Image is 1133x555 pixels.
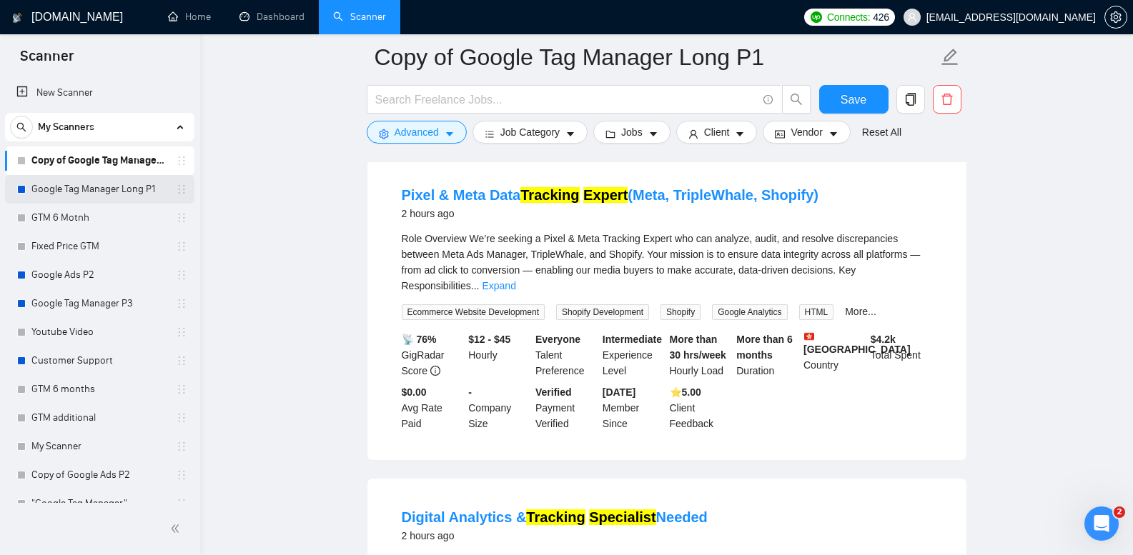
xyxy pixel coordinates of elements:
span: search [783,93,810,106]
span: folder [605,129,615,139]
b: Everyone [535,334,580,345]
mark: Tracking [526,509,585,525]
span: caret-down [828,129,838,139]
a: Fixed Price GTM [31,232,167,261]
a: Google Tag Manager Long P1 [31,175,167,204]
a: setting [1104,11,1127,23]
b: Intermediate [603,334,662,345]
span: HTML [799,304,834,320]
button: userClientcaret-down [676,121,758,144]
a: Pixel & Meta DataTracking Expert(Meta, TripleWhale, Shopify) [402,187,819,203]
span: setting [1105,11,1127,23]
span: holder [176,298,187,309]
mark: Tracking [520,187,579,203]
b: - [468,386,472,398]
button: search [10,116,33,139]
span: caret-down [445,129,455,139]
img: 🇭🇰 [804,331,814,341]
b: [DATE] [603,386,635,398]
b: $ 4.2k [871,334,896,345]
a: dashboardDashboard [239,11,305,23]
button: settingAdvancedcaret-down [367,121,467,144]
a: "Google Tag Manager" [31,489,167,518]
span: My Scanners [38,113,94,141]
span: double-left [170,521,184,536]
span: 2 [1114,506,1125,518]
span: info-circle [763,95,773,104]
a: Reset All [862,124,901,140]
div: Role Overview We’re seeking a Pixel & Meta Tracking Expert who can analyze, audit, and resolve di... [402,231,932,294]
span: setting [379,129,389,139]
span: caret-down [735,129,745,139]
b: Verified [535,386,572,398]
span: Google Analytics [712,304,787,320]
a: Copy of Google Tag Manager Long P1 [31,146,167,175]
span: Advanced [395,124,439,140]
div: Member Since [600,384,667,431]
span: holder [176,241,187,252]
button: setting [1104,6,1127,29]
b: More than 6 months [736,334,793,361]
div: Country [801,331,868,379]
span: holder [176,184,187,195]
div: Duration [733,331,801,379]
b: $12 - $45 [468,334,510,345]
input: Search Freelance Jobs... [375,91,757,109]
b: 📡 76% [402,334,437,345]
span: ... [471,280,480,291]
span: Job Category [500,124,560,140]
span: holder [176,498,187,509]
mark: Expert [583,187,628,203]
a: Customer Support [31,346,167,375]
div: 2 hours ago [402,527,708,544]
button: barsJob Categorycaret-down [473,121,588,144]
span: info-circle [430,366,440,376]
a: Youtube Video [31,318,167,346]
span: copy [897,93,924,106]
button: folderJobscaret-down [593,121,671,144]
span: Shopify Development [556,304,649,320]
a: Digital Analytics &Tracking SpecialistNeeded [402,509,708,525]
button: Save [819,85,889,114]
div: Company Size [465,384,533,431]
span: Scanner [9,46,85,76]
a: searchScanner [333,11,386,23]
a: GTM additional [31,404,167,432]
div: Hourly [465,331,533,379]
span: edit [941,48,959,66]
span: Ecommerce Website Development [402,304,545,320]
a: GTM 6 Motnh [31,204,167,232]
span: holder [176,441,187,452]
span: holder [176,326,187,338]
span: caret-down [565,129,575,139]
mark: Specialist [589,509,655,525]
span: holder [176,269,187,281]
b: $0.00 [402,386,427,398]
span: 426 [873,9,889,25]
div: Client Feedback [667,384,734,431]
a: homeHome [168,11,211,23]
span: holder [176,155,187,166]
div: Hourly Load [667,331,734,379]
a: GTM 6 months [31,375,167,404]
div: Total Spent [868,331,935,379]
a: Google Tag Manager P3 [31,289,167,318]
a: My Scanner [31,432,167,461]
span: holder [176,469,187,481]
span: delete [934,93,961,106]
a: Expand [482,280,515,291]
span: user [688,129,698,139]
button: copy [896,85,925,114]
span: idcard [775,129,785,139]
li: New Scanner [5,79,194,107]
b: More than 30 hrs/week [670,334,726,361]
span: Client [704,124,730,140]
button: delete [933,85,961,114]
span: Role Overview We’re seeking a Pixel & Meta Tracking Expert who can analyze, audit, and resolve di... [402,233,921,291]
input: Scanner name... [375,39,938,75]
span: holder [176,212,187,224]
button: search [782,85,811,114]
a: More... [845,306,876,317]
b: [GEOGRAPHIC_DATA] [803,331,911,355]
span: Connects: [827,9,870,25]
